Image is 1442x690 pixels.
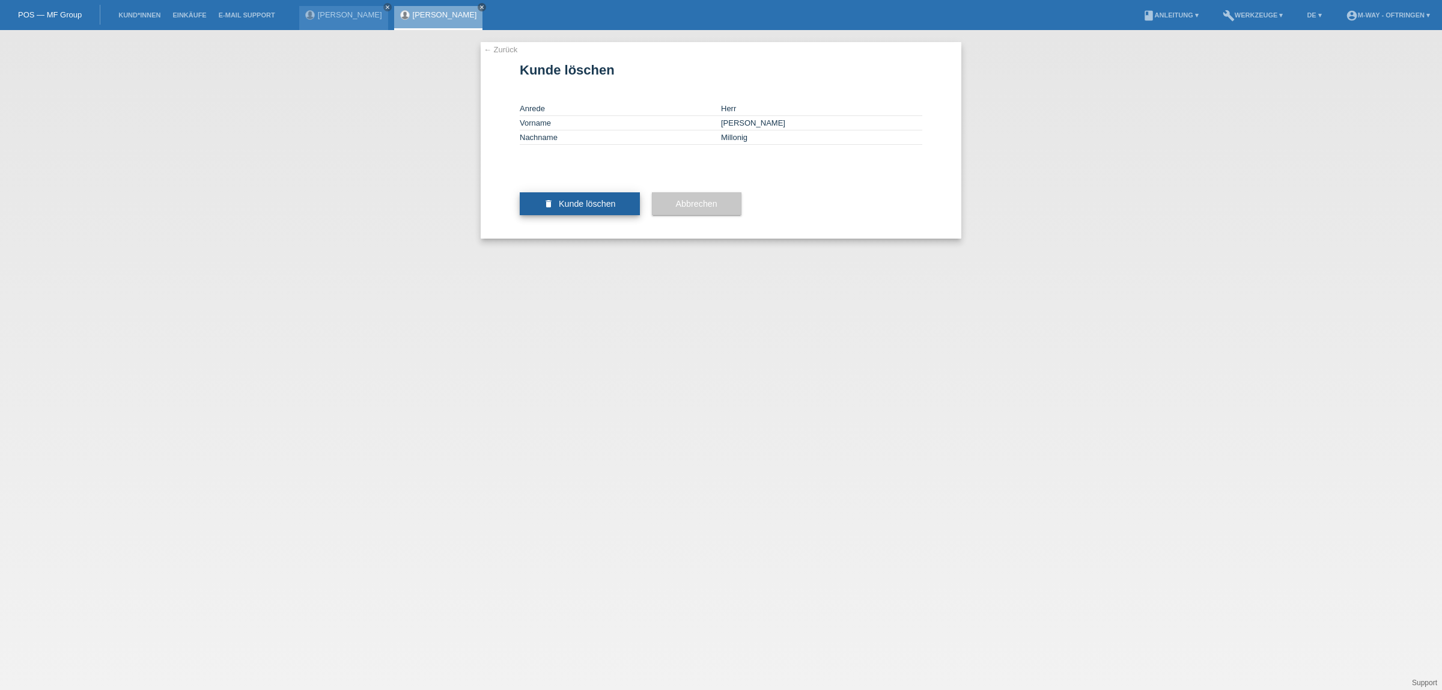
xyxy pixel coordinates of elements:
[1223,10,1235,22] i: build
[413,10,477,19] a: [PERSON_NAME]
[1301,11,1327,19] a: DE ▾
[676,199,717,209] span: Abbrechen
[385,4,391,10] i: close
[1340,11,1436,19] a: account_circlem-way - Oftringen ▾
[652,192,741,215] button: Abbrechen
[478,3,486,11] a: close
[1143,10,1155,22] i: book
[520,192,640,215] button: delete Kunde löschen
[318,10,382,19] a: [PERSON_NAME]
[383,3,392,11] a: close
[1346,10,1358,22] i: account_circle
[1412,679,1437,687] a: Support
[1137,11,1205,19] a: bookAnleitung ▾
[479,4,485,10] i: close
[559,199,616,209] span: Kunde löschen
[721,116,922,130] td: [PERSON_NAME]
[484,45,517,54] a: ← Zurück
[544,199,553,209] i: delete
[18,10,82,19] a: POS — MF Group
[112,11,166,19] a: Kund*innen
[213,11,281,19] a: E-Mail Support
[520,116,721,130] td: Vorname
[520,63,922,78] h1: Kunde löschen
[520,130,721,145] td: Nachname
[721,102,922,116] td: Herr
[721,130,922,145] td: Millonig
[1217,11,1289,19] a: buildWerkzeuge ▾
[166,11,212,19] a: Einkäufe
[520,102,721,116] td: Anrede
